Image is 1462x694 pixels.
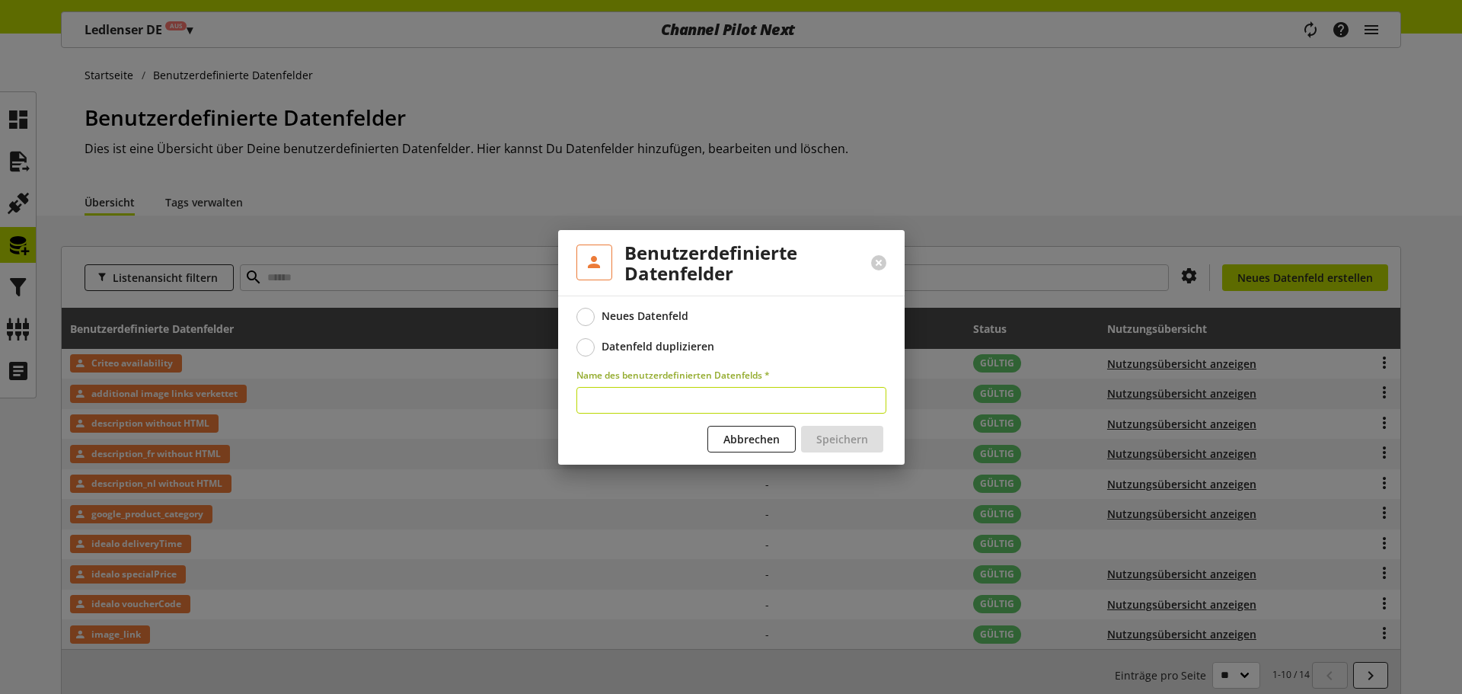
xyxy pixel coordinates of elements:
button: Speichern [801,426,883,453]
div: Neues Datenfeld [602,309,688,323]
span: Name des benutzerdefinierten Datenfelds * [576,369,770,382]
span: Speichern [816,431,868,447]
div: Datenfeld duplizieren [602,340,714,353]
span: Abbrechen [723,431,780,447]
h2: Benutzerdefinierte Datenfelder [624,242,835,283]
button: Abbrechen [707,426,796,453]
